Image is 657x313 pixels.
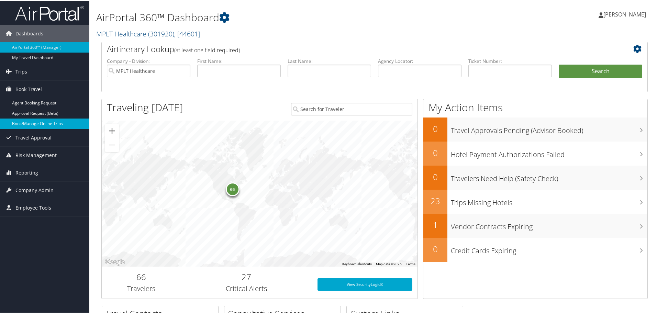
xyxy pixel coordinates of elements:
[451,218,647,231] h3: Vendor Contracts Expiring
[174,46,240,53] span: (at least one field required)
[318,278,412,290] a: View SecurityLogic®
[423,243,447,254] h2: 0
[96,29,200,38] a: MPLT Healthcare
[107,270,176,282] h2: 66
[599,3,653,24] a: [PERSON_NAME]
[186,270,307,282] h2: 27
[451,194,647,207] h3: Trips Missing Hotels
[468,57,552,64] label: Ticket Number:
[423,189,647,213] a: 23Trips Missing Hotels
[451,146,647,159] h3: Hotel Payment Authorizations Failed
[423,194,447,206] h2: 23
[291,102,412,115] input: Search for Traveler
[451,242,647,255] h3: Credit Cards Expiring
[105,123,119,137] button: Zoom in
[96,10,467,24] h1: AirPortal 360™ Dashboard
[15,181,54,198] span: Company Admin
[423,117,647,141] a: 0Travel Approvals Pending (Advisor Booked)
[15,4,84,21] img: airportal-logo.png
[15,24,43,42] span: Dashboards
[423,165,647,189] a: 0Travelers Need Help (Safety Check)
[378,57,461,64] label: Agency Locator:
[406,261,415,265] a: Terms (opens in new tab)
[342,261,372,266] button: Keyboard shortcuts
[197,57,281,64] label: First Name:
[107,100,183,114] h1: Traveling [DATE]
[423,100,647,114] h1: My Action Items
[376,261,402,265] span: Map data ©2025
[15,128,52,146] span: Travel Approval
[423,170,447,182] h2: 0
[174,29,200,38] span: , [ 44601 ]
[186,283,307,293] h3: Critical Alerts
[107,43,597,54] h2: Airtinerary Lookup
[15,164,38,181] span: Reporting
[15,199,51,216] span: Employee Tools
[107,57,190,64] label: Company - Division:
[148,29,174,38] span: ( 301920 )
[288,57,371,64] label: Last Name:
[15,146,57,163] span: Risk Management
[15,80,42,97] span: Book Travel
[423,146,447,158] h2: 0
[603,10,646,18] span: [PERSON_NAME]
[423,213,647,237] a: 1Vendor Contracts Expiring
[423,141,647,165] a: 0Hotel Payment Authorizations Failed
[423,237,647,261] a: 0Credit Cards Expiring
[451,170,647,183] h3: Travelers Need Help (Safety Check)
[105,137,119,151] button: Zoom out
[423,219,447,230] h2: 1
[423,122,447,134] h2: 0
[103,257,126,266] a: Open this area in Google Maps (opens a new window)
[103,257,126,266] img: Google
[15,63,27,80] span: Trips
[559,64,642,78] button: Search
[451,122,647,135] h3: Travel Approvals Pending (Advisor Booked)
[107,283,176,293] h3: Travelers
[225,182,239,195] div: 66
